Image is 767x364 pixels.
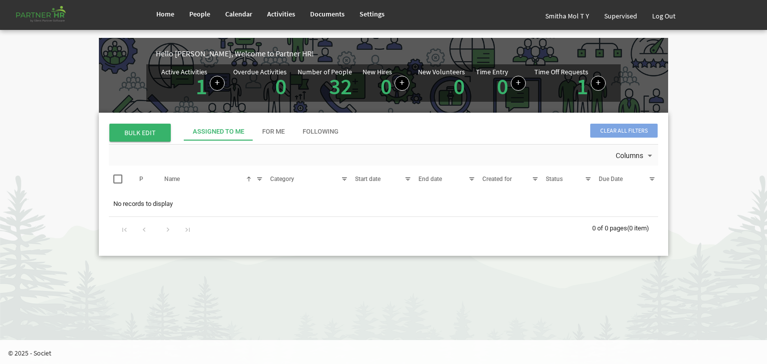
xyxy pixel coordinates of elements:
[360,9,384,18] span: Settings
[476,68,526,98] div: Number of Time Entries
[615,150,644,162] span: Columns
[418,176,442,182] span: End date
[8,348,767,358] p: © 2025 - Societ
[645,2,683,30] a: Log Out
[164,176,180,182] span: Name
[139,176,143,182] span: P
[189,9,210,18] span: People
[109,124,171,142] span: BULK EDIT
[161,68,225,98] div: Number of active Activities in Partner HR
[534,68,588,75] div: Time Off Requests
[118,222,131,236] div: Go to first page
[156,9,174,18] span: Home
[614,145,657,166] div: Columns
[497,72,508,100] a: 0
[418,68,465,75] div: New Volunteers
[363,68,392,75] div: New Hires
[161,68,207,75] div: Active Activities
[482,176,512,182] span: Created for
[538,2,597,30] a: Smitha Mol T Y
[193,127,244,137] div: Assigned To Me
[303,127,339,137] div: Following
[453,72,465,100] a: 0
[476,68,508,75] div: Time Entry
[233,68,287,75] div: Overdue Activities
[614,150,657,163] button: Columns
[577,72,588,100] a: 1
[196,72,207,100] a: 1
[394,76,409,91] a: Add new person to Partner HR
[381,72,392,100] a: 0
[590,124,658,138] span: Clear all filters
[181,222,194,236] div: Go to last page
[604,11,637,20] span: Supervised
[156,48,668,59] div: Hello [PERSON_NAME], Welcome to Partner HR!
[109,194,658,213] td: No records to display
[329,72,352,100] a: 32
[511,76,526,91] a: Log hours
[534,68,606,98] div: Number of active time off requests
[418,68,467,98] div: Volunteer hired in the last 7 days
[161,222,175,236] div: Go to next page
[137,222,151,236] div: Go to previous page
[627,224,649,232] span: (0 item)
[298,68,355,98] div: Total number of active people in Partner HR
[267,9,295,18] span: Activities
[210,76,225,91] a: Create a new Activity
[363,68,409,98] div: People hired in the last 7 days
[592,224,627,232] span: 0 of 0 pages
[184,123,733,141] div: tab-header
[233,68,289,98] div: Activities assigned to you for which the Due Date is passed
[298,68,352,75] div: Number of People
[592,217,658,238] div: 0 of 0 pages (0 item)
[591,76,606,91] a: Create a new time off request
[310,9,345,18] span: Documents
[597,2,645,30] a: Supervised
[355,176,381,182] span: Start date
[275,72,287,100] a: 0
[270,176,294,182] span: Category
[546,176,563,182] span: Status
[225,9,252,18] span: Calendar
[262,127,285,137] div: For Me
[599,176,623,182] span: Due Date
